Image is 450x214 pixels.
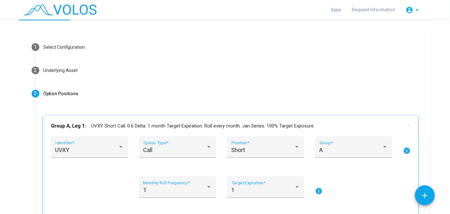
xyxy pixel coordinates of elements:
span: UVXY [55,147,70,153]
span: 1 [231,187,235,193]
span: 2 [34,67,37,73]
span: Short [231,147,245,153]
mat-icon: arrow_drop_down [413,6,421,14]
span: Call [143,147,153,153]
mat-icon: info [315,187,323,195]
span: 1 [143,187,146,193]
div: Option Positions [43,90,78,97]
span: 3 [34,90,37,97]
button: Add icon [415,185,435,205]
a: Request Information [347,4,400,15]
span: Request Information [352,7,395,12]
div: Underlying Asset [43,67,78,74]
mat-icon: add [421,191,429,200]
mat-icon: info [403,147,411,155]
mat-icon: account_circle [406,6,413,14]
b: Group A, Leg 1: [51,122,86,130]
span: Apps [331,7,341,12]
span: 1 [34,44,37,50]
mat-expansion-panel-header: Group A, Leg 1:UVXY Short Call. 0.6 Delta. 1 month Target Expiration. Roll every month. Jan Serie... [43,116,418,136]
a: Apps [326,4,347,15]
span: A [319,147,323,153]
mat-panel-title: UVXY Short Call. 0.6 Delta. 1 month Target Expiration. Roll every month. Jan Series. 100% Target ... [51,122,403,130]
div: Select Configuration: [43,44,86,51]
